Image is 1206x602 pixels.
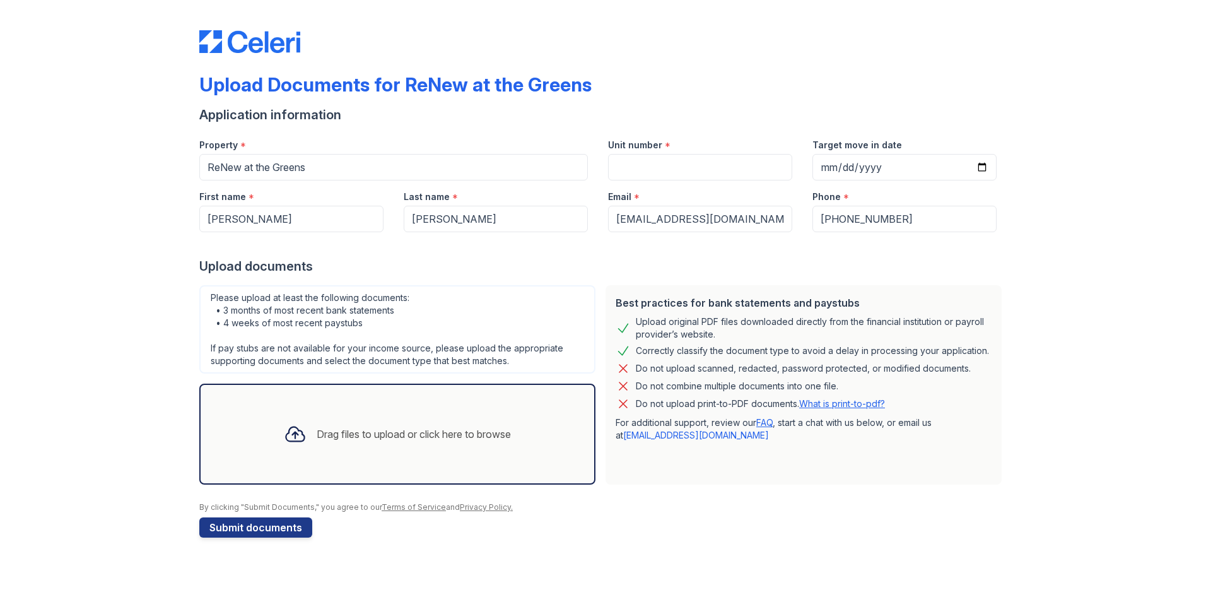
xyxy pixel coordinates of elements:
[317,427,511,442] div: Drag files to upload or click here to browse
[199,30,300,53] img: CE_Logo_Blue-a8612792a0a2168367f1c8372b55b34899dd931a85d93a1a3d3e32e68fde9ad4.png
[636,398,885,410] p: Do not upload print-to-PDF documents.
[199,517,312,538] button: Submit documents
[616,416,992,442] p: For additional support, review our , start a chat with us below, or email us at
[636,316,992,341] div: Upload original PDF files downloaded directly from the financial institution or payroll provider’...
[199,73,592,96] div: Upload Documents for ReNew at the Greens
[636,361,971,376] div: Do not upload scanned, redacted, password protected, or modified documents.
[623,430,769,440] a: [EMAIL_ADDRESS][DOMAIN_NAME]
[812,139,902,151] label: Target move in date
[382,502,446,512] a: Terms of Service
[199,191,246,203] label: First name
[616,295,992,310] div: Best practices for bank statements and paystubs
[636,343,989,358] div: Correctly classify the document type to avoid a delay in processing your application.
[199,106,1007,124] div: Application information
[199,257,1007,275] div: Upload documents
[636,379,838,394] div: Do not combine multiple documents into one file.
[404,191,450,203] label: Last name
[199,139,238,151] label: Property
[608,191,631,203] label: Email
[812,191,841,203] label: Phone
[799,398,885,409] a: What is print-to-pdf?
[199,285,595,374] div: Please upload at least the following documents: • 3 months of most recent bank statements • 4 wee...
[460,502,513,512] a: Privacy Policy.
[199,502,1007,512] div: By clicking "Submit Documents," you agree to our and
[608,139,662,151] label: Unit number
[756,417,773,428] a: FAQ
